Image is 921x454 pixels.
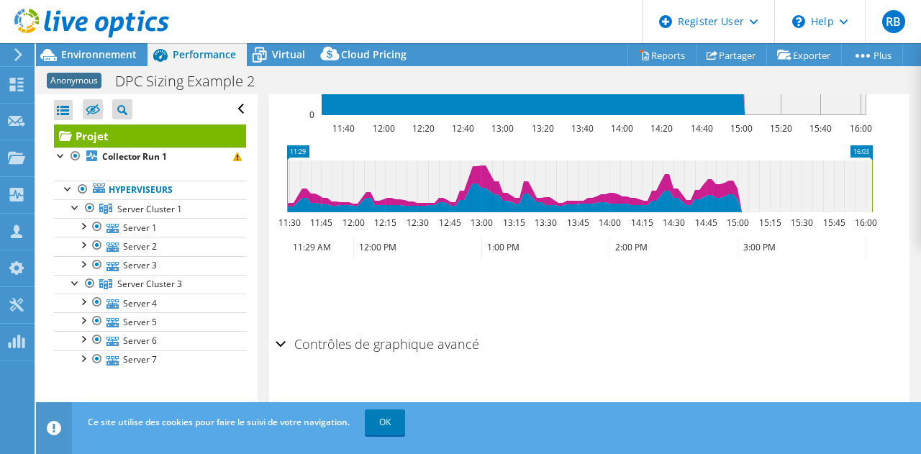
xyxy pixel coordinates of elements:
text: 12:00 [372,122,394,135]
a: Server Cluster 3 [54,275,246,294]
a: Hyperviseurs [54,181,246,199]
a: Server Cluster 1 [54,199,246,218]
text: 14:15 [630,217,653,229]
text: 13:30 [534,217,556,229]
text: 14:30 [662,217,684,229]
text: 13:00 [470,217,492,229]
span: Server Cluster 1 [117,203,182,215]
span: Cloud Pricing [341,47,407,61]
span: Anonymous [47,73,101,88]
text: 14:00 [598,217,620,229]
text: 12:15 [373,217,396,229]
text: 12:45 [438,217,460,229]
text: 15:00 [726,217,748,229]
text: 12:40 [451,122,473,135]
text: 11:40 [332,122,354,135]
div: Disques de cluster partagés [89,401,246,418]
text: 16:00 [854,217,876,229]
text: 0 [309,109,314,121]
span: Virtual [272,47,305,61]
a: Server 3 [54,256,246,275]
span: Ce site utilise des cookies pour faire le suivi de votre navigation. [88,416,350,428]
a: Reports [627,44,697,66]
text: 13:15 [502,217,525,229]
text: 14:45 [694,217,717,229]
text: 13:00 [491,122,513,135]
a: Server 5 [54,312,246,331]
text: 12:20 [412,122,434,135]
text: 11:45 [309,217,332,229]
a: Collector Run 1 [54,147,246,166]
text: 13:45 [566,217,589,229]
a: Server 4 [54,294,246,312]
text: 13:40 [571,122,593,135]
a: Projet [54,124,246,147]
span: RB [882,10,905,33]
a: Server 7 [54,350,246,369]
span: Performance [173,47,236,61]
b: Collector Run 1 [102,150,167,163]
a: OK [365,409,405,435]
a: Server 1 [54,218,246,237]
span: Server Cluster 3 [117,278,182,290]
a: Plus [841,44,903,66]
text: 12:30 [406,217,428,229]
span: Environnement [61,47,137,61]
text: 14:20 [650,122,672,135]
text: 15:45 [822,217,845,229]
a: Partager [696,44,767,66]
h1: DPC Sizing Example 2 [109,73,277,89]
text: 15:00 [730,122,752,135]
text: 15:30 [790,217,812,229]
h2: Contrôles de graphique avancé [276,330,479,358]
text: 15:40 [809,122,831,135]
a: Server 6 [54,331,246,350]
text: 15:20 [769,122,791,135]
text: 16:00 [849,122,871,135]
svg: \n [792,15,805,28]
text: 15:15 [758,217,781,229]
text: 11:30 [278,217,300,229]
text: 12:00 [342,217,364,229]
text: 13:20 [531,122,553,135]
a: Exporter [766,44,842,66]
a: Server 2 [54,237,246,255]
text: 14:00 [610,122,632,135]
text: 14:40 [690,122,712,135]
